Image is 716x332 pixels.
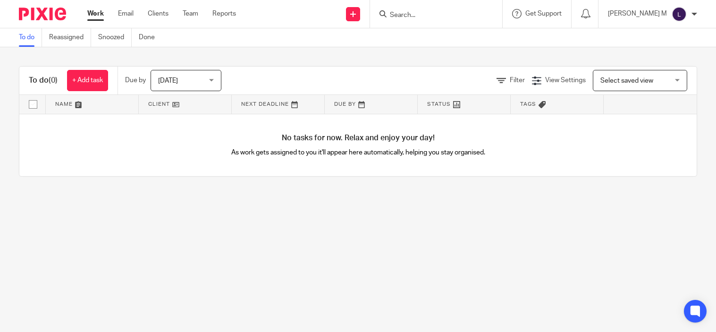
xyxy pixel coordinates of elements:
a: Email [118,9,134,18]
a: Reassigned [49,28,91,47]
p: Due by [125,76,146,85]
a: Team [183,9,198,18]
a: + Add task [67,70,108,91]
img: Pixie [19,8,66,20]
a: Done [139,28,162,47]
span: Tags [520,102,536,107]
img: svg%3E [672,7,687,22]
a: Snoozed [98,28,132,47]
span: Filter [510,77,525,84]
p: [PERSON_NAME] M [608,9,667,18]
a: Clients [148,9,168,18]
span: Get Support [525,10,562,17]
span: View Settings [545,77,586,84]
h4: No tasks for now. Relax and enjoy your day! [19,133,697,143]
input: Search [389,11,474,20]
span: Select saved view [600,77,653,84]
a: Work [87,9,104,18]
span: [DATE] [158,77,178,84]
span: (0) [49,77,58,84]
h1: To do [29,76,58,85]
a: To do [19,28,42,47]
a: Reports [212,9,236,18]
p: As work gets assigned to you it'll appear here automatically, helping you stay organised. [189,148,528,157]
